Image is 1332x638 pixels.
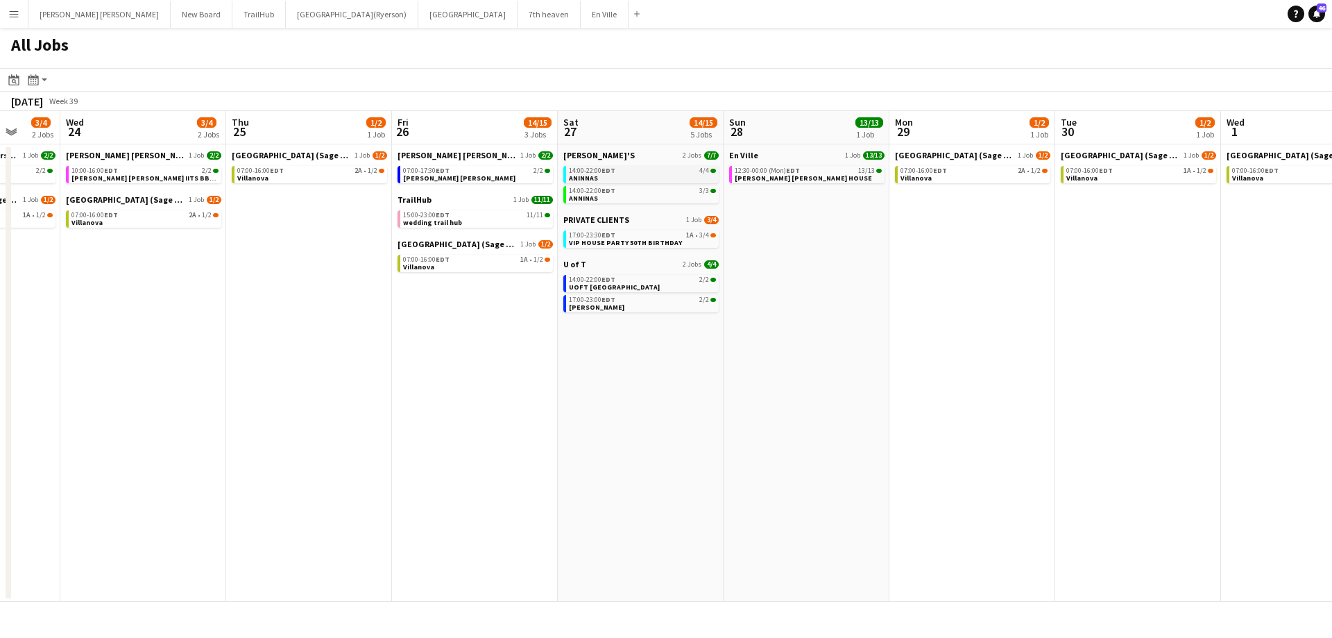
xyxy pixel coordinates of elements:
a: [GEOGRAPHIC_DATA] (Sage Dining)1 Job1/2 [895,150,1050,160]
button: [GEOGRAPHIC_DATA](Ryerson) [286,1,418,28]
span: EDT [601,295,615,304]
button: TrailHub [232,1,286,28]
span: 29 [893,124,913,140]
span: 2/2 [213,169,219,173]
span: EDT [601,230,615,240]
span: 1 Job [686,216,701,224]
span: 30 [1059,124,1077,140]
a: 14:00-22:00EDT4/4ANINNAS [569,166,716,182]
span: 1/2 [366,117,386,128]
a: 17:00-23:00EDT2/2[PERSON_NAME] [569,295,716,311]
span: 26 [395,124,409,140]
span: Villanova [71,218,103,227]
span: EDT [1265,166,1279,175]
span: Fri [398,116,409,128]
a: 07:00-16:00EDT2A•1/2Villanova [71,210,219,226]
span: 07:00-16:00 [237,167,284,174]
span: 13/13 [855,117,883,128]
span: Villanova College (Sage Dining) [398,239,518,249]
span: Wed [1227,116,1245,128]
a: 07:00-16:00EDT1A•1/2Villanova [403,255,550,271]
span: 1 Job [355,151,370,160]
span: Villanova [237,174,268,183]
span: 1/2 [1197,167,1206,174]
span: 1/2 [1195,117,1215,128]
a: 07:00-16:00EDT2A•1/2Villanova [900,166,1048,182]
span: 3/4 [710,233,716,237]
div: 1 Job [367,129,385,140]
span: UOFT BARTENDERS [569,303,624,312]
span: 15:00-23:00 [403,212,450,219]
span: Villanova [403,262,434,271]
span: 2/2 [710,278,716,282]
span: Mon [895,116,913,128]
div: PRIVATE CLIENTS1 Job3/417:00-23:30EDT1A•3/4VIP HOUSE PARTY 50TH BIRTHDAY [563,215,719,259]
div: U of T2 Jobs4/414:00-22:00EDT2/2UOFT [GEOGRAPHIC_DATA]17:00-23:00EDT2/2[PERSON_NAME] [563,259,719,315]
span: 1/2 [213,213,219,217]
span: PRIVATE CLIENTS [563,215,629,225]
span: 12:30-00:00 (Mon) [735,167,800,174]
span: 10:00-16:00 [71,167,118,174]
span: 1/2 [545,258,550,262]
a: TrailHub1 Job11/11 [398,194,553,205]
span: 1/2 [207,196,221,204]
button: En Ville [581,1,629,28]
a: 17:00-23:30EDT1A•3/4VIP HOUSE PARTY 50TH BIRTHDAY [569,230,716,246]
a: [PERSON_NAME] [PERSON_NAME]1 Job2/2 [398,150,553,160]
a: [PERSON_NAME] [PERSON_NAME]1 Job2/2 [66,150,221,160]
span: 1/2 [1208,169,1213,173]
span: U of T [563,259,586,269]
span: 1/2 [533,256,543,263]
span: Villanova [1232,174,1263,183]
div: [GEOGRAPHIC_DATA] (Sage Dining)1 Job1/207:00-16:00EDT2A•1/2Villanova [895,150,1050,186]
button: New Board [171,1,232,28]
span: EDT [786,166,800,175]
span: EDT [601,275,615,284]
span: Wed [66,116,84,128]
span: VIP HOUSE PARTY 50TH BIRTHDAY [569,238,682,247]
span: 14:00-22:00 [569,187,615,194]
span: Villanova College (Sage Dining) [895,150,1015,160]
div: [GEOGRAPHIC_DATA] (Sage Dining)1 Job1/207:00-16:00EDT2A•1/2Villanova [66,194,221,230]
span: 2/2 [538,151,553,160]
button: 7th heaven [518,1,581,28]
span: 1A [686,232,694,239]
a: [GEOGRAPHIC_DATA] (Sage Dining)1 Job1/2 [66,194,221,205]
span: EDT [436,166,450,175]
span: EDT [436,255,450,264]
a: [GEOGRAPHIC_DATA] (Sage Dining)1 Job1/2 [232,150,387,160]
span: 1/2 [202,212,212,219]
a: 07:00-16:00EDT1A•1/2Villanova [1066,166,1213,182]
a: [PERSON_NAME]'S2 Jobs7/7 [563,150,719,160]
span: Week 39 [46,96,80,106]
span: 1 Job [1184,151,1199,160]
span: 11/11 [527,212,543,219]
span: 1/2 [1202,151,1216,160]
span: ANINNAS [569,174,598,183]
span: 17:00-23:00 [569,296,615,303]
div: [GEOGRAPHIC_DATA] (Sage Dining)1 Job1/207:00-16:00EDT1A•1/2Villanova [398,239,553,275]
span: 2/2 [699,276,709,283]
span: 2A [1018,167,1025,174]
div: 2 Jobs [32,129,53,140]
span: 1/2 [47,213,53,217]
div: 2 Jobs [198,129,219,140]
span: 1/2 [41,196,55,204]
span: wedding trail hub [403,218,462,227]
span: Sat [563,116,579,128]
span: 1 Job [520,240,536,249]
a: 07:00-17:30EDT2/2[PERSON_NAME] [PERSON_NAME] [403,166,550,182]
span: 1/2 [538,240,553,249]
div: • [403,256,550,263]
div: En Ville1 Job13/1312:30-00:00 (Mon)EDT13/13[PERSON_NAME] [PERSON_NAME] HOUSE [729,150,885,186]
span: MILLER LASH HOUSE [735,174,872,183]
span: 14/15 [524,117,552,128]
span: 1/2 [368,167,377,174]
span: 3/4 [197,117,216,128]
a: [GEOGRAPHIC_DATA] (Sage Dining)1 Job1/2 [398,239,553,249]
a: 14:00-22:00EDT3/3ANNINAS [569,186,716,202]
span: 1/2 [36,212,46,219]
span: 2/2 [710,298,716,302]
div: [PERSON_NAME] [PERSON_NAME]1 Job2/207:00-17:30EDT2/2[PERSON_NAME] [PERSON_NAME] [398,150,553,194]
span: EDT [601,186,615,195]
